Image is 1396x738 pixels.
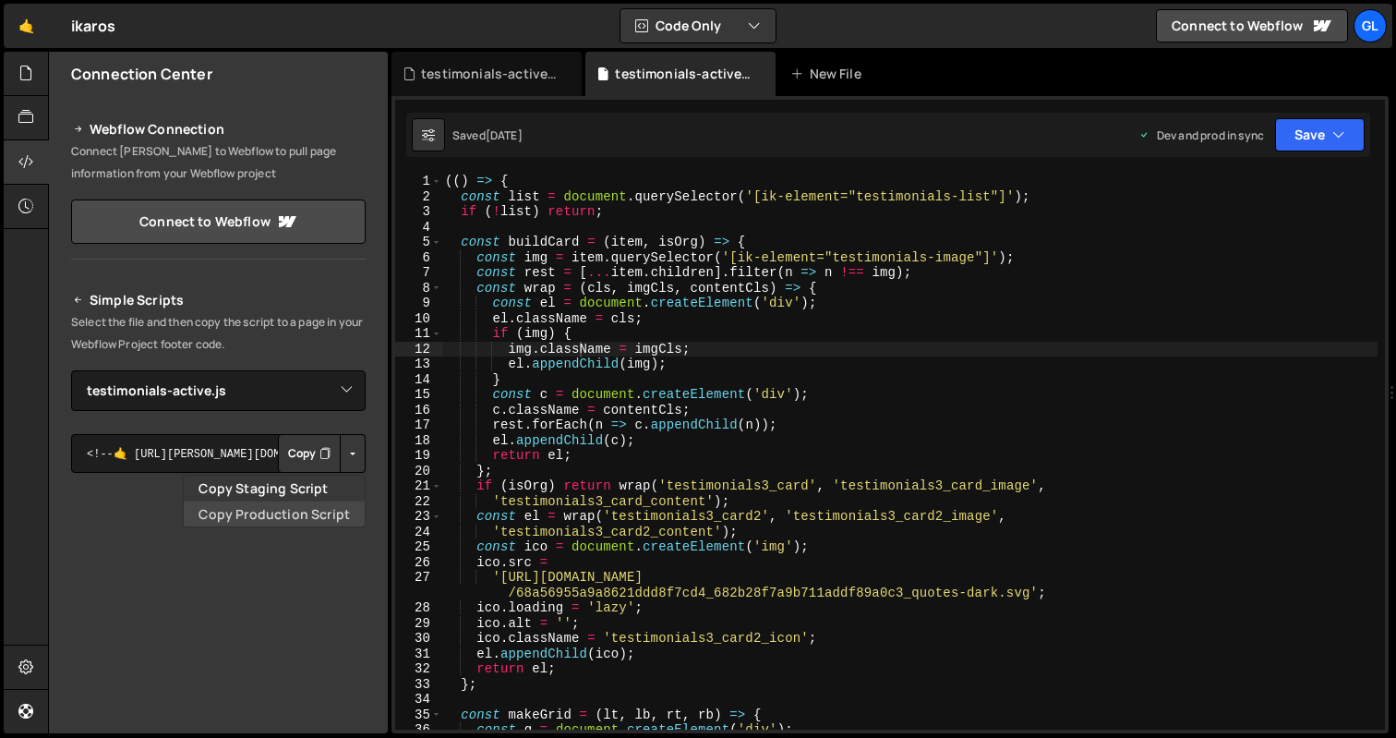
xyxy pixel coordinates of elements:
div: 22 [395,494,442,510]
div: 34 [395,692,442,708]
div: 20 [395,464,442,479]
a: Copy Production Script [184,502,365,527]
div: 4 [395,220,442,236]
div: 29 [395,616,442,632]
a: Copy Staging Script [184,476,365,502]
div: 21 [395,478,442,494]
a: Connect to Webflow [71,200,366,244]
div: 19 [395,448,442,464]
div: 8 [395,281,442,296]
p: Connect [PERSON_NAME] to Webflow to pull page information from your Webflow project [71,140,366,185]
div: 33 [395,677,442,693]
div: Button group with nested dropdown [278,434,366,473]
button: Code Only [620,9,776,42]
div: 31 [395,647,442,662]
div: 16 [395,403,442,418]
div: 27 [395,570,442,600]
div: New File [790,65,868,83]
div: 28 [395,600,442,616]
div: Saved [452,127,523,143]
div: 7 [395,265,442,281]
div: 14 [395,372,442,388]
div: 2 [395,189,442,205]
a: Gl [1354,9,1387,42]
div: 1 [395,174,442,189]
div: Code Only [183,475,366,527]
div: testimonials-active-slide.js [421,65,560,83]
div: 30 [395,631,442,647]
div: 11 [395,326,442,342]
div: 6 [395,250,442,266]
h2: Simple Scripts [71,289,366,311]
button: Copy [278,434,341,473]
button: Save [1275,118,1365,151]
div: 26 [395,555,442,571]
iframe: YouTube video player [71,503,367,670]
div: 17 [395,417,442,433]
div: 5 [395,235,442,250]
a: 🤙 [4,4,49,48]
div: 23 [395,509,442,525]
div: 35 [395,708,442,723]
div: 15 [395,387,442,403]
div: 18 [395,433,442,449]
div: ikaros [71,15,115,37]
div: 10 [395,311,442,327]
h2: Connection Center [71,64,212,84]
h2: Webflow Connection [71,118,366,140]
div: 36 [395,722,442,738]
div: 9 [395,296,442,311]
div: testimonials-active.js [615,65,753,83]
div: 32 [395,661,442,677]
textarea: <!--🤙 [URL][PERSON_NAME][DOMAIN_NAME]> <script>document.addEventListener("DOMContentLoaded", func... [71,434,366,473]
a: Connect to Webflow [1156,9,1348,42]
div: 12 [395,342,442,357]
div: [DATE] [486,127,523,143]
div: 25 [395,539,442,555]
div: 3 [395,204,442,220]
div: 24 [395,525,442,540]
p: Select the file and then copy the script to a page in your Webflow Project footer code. [71,311,366,356]
div: 13 [395,357,442,372]
div: Dev and prod in sync [1138,127,1264,143]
